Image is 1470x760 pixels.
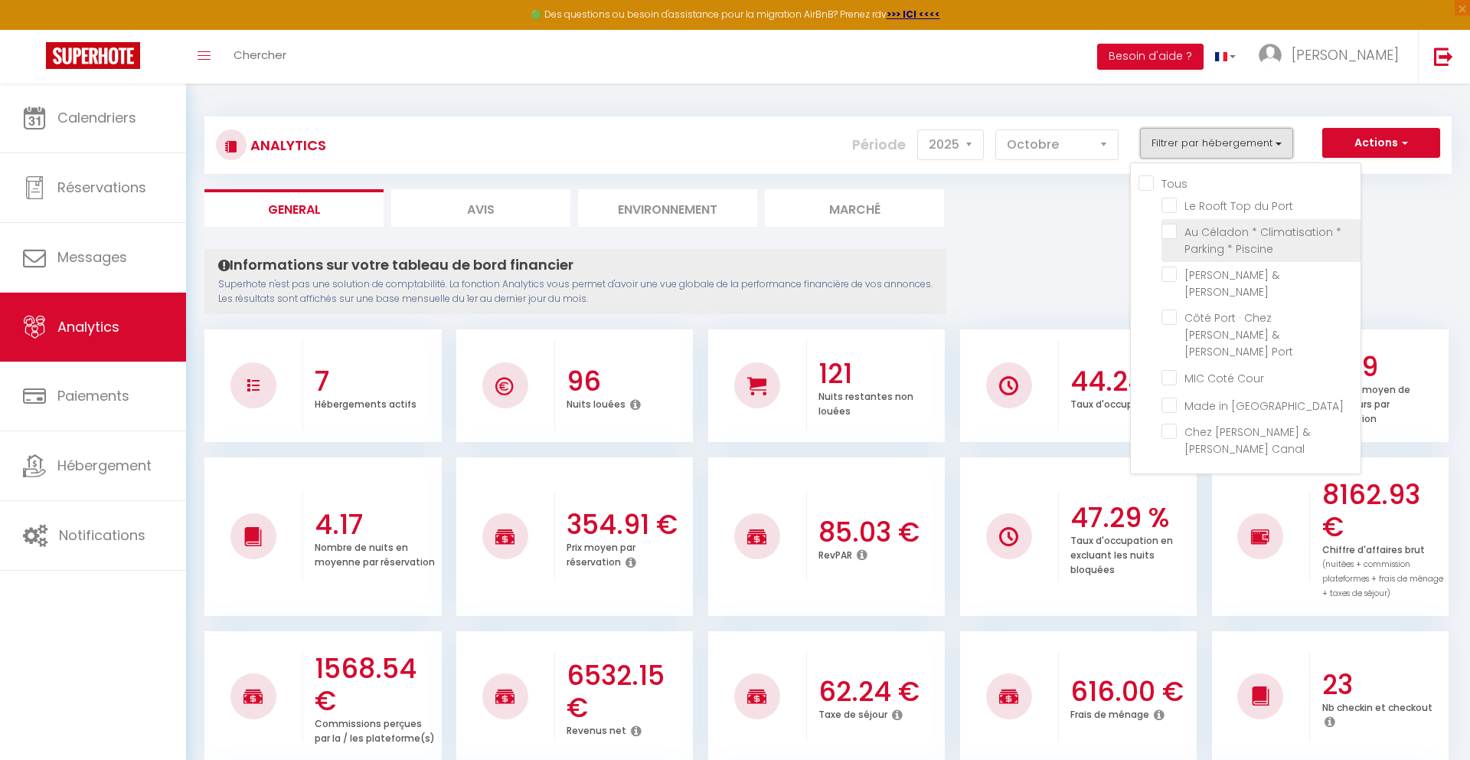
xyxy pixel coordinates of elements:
h3: 6532.15 € [567,660,689,724]
li: Avis [391,189,570,227]
p: RevPAR [818,545,852,562]
img: NO IMAGE [1251,527,1270,545]
p: Hébergements actifs [315,395,416,411]
p: Taxe de séjour [818,705,887,721]
h3: 62.24 € [818,676,941,708]
p: Taux d'occupation en excluant les nuits bloquées [1070,531,1173,576]
p: Taux d'occupation [1070,395,1158,411]
h3: 8162.93 € [1322,479,1445,543]
h3: 1568.54 € [315,653,437,717]
img: NO IMAGE [247,379,260,391]
span: Calendriers [57,108,136,127]
span: Notifications [59,526,145,545]
span: [PERSON_NAME] & [PERSON_NAME] [1184,267,1279,300]
p: Nb checkin et checkout [1322,698,1432,714]
p: Commissions perçues par la / les plateforme(s) [315,714,435,745]
h3: 47.29 % [1070,502,1193,534]
span: Chez [PERSON_NAME] & [PERSON_NAME] Canal [1184,424,1310,457]
p: Nuits louées [567,395,626,411]
span: (nuitées + commission plateformes + frais de ménage + taxes de séjour) [1322,559,1443,599]
img: Super Booking [46,42,140,69]
h3: 7 [315,365,437,398]
span: Au Céladon * Climatisation * Parking * Piscine [1184,224,1341,257]
button: Besoin d'aide ? [1097,44,1204,70]
span: Made in [GEOGRAPHIC_DATA] [1184,398,1344,414]
button: Actions [1322,128,1440,159]
h3: 3.09 [1322,351,1445,383]
h3: 616.00 € [1070,676,1193,708]
h3: 354.91 € [567,509,689,541]
h3: Analytics [247,128,326,162]
img: ... [1259,44,1282,67]
h3: 96 [567,365,689,398]
li: Environnement [578,189,757,227]
span: Messages [57,247,127,267]
a: Chercher [222,30,298,84]
li: General [204,189,384,227]
label: Période [852,128,906,162]
p: Superhote n'est pas une solution de comptabilité. La fonction Analytics vous permet d'avoir une v... [218,277,933,306]
a: >>> ICI <<<< [887,8,940,21]
span: Côté Port · Chez [PERSON_NAME] & [PERSON_NAME] Port [1184,310,1293,359]
p: Nombre moyen de voyageurs par réservation [1322,380,1410,425]
h3: 4.17 [315,509,437,541]
span: Hébergement [57,456,152,475]
h3: 85.03 € [818,516,941,549]
p: Frais de ménage [1070,705,1149,721]
h3: 121 [818,358,941,390]
span: Chercher [234,47,286,63]
p: Chiffre d'affaires brut [1322,540,1443,600]
h3: 44.24 % [1070,365,1193,398]
p: Prix moyen par réservation [567,538,635,568]
span: Paiements [57,386,129,405]
a: ... [PERSON_NAME] [1247,30,1418,84]
span: [PERSON_NAME] [1292,45,1399,64]
span: Analytics [57,317,119,336]
button: Filtrer par hébergement [1140,128,1293,159]
h4: Informations sur votre tableau de bord financier [218,257,933,274]
img: NO IMAGE [999,527,1018,546]
p: Revenus net [567,721,626,737]
img: logout [1434,47,1453,66]
h3: 23 [1322,669,1445,701]
p: Nombre de nuits en moyenne par réservation [315,538,435,568]
p: Nuits restantes non louées [818,387,913,418]
span: Réservations [57,178,146,197]
li: Marché [765,189,944,227]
